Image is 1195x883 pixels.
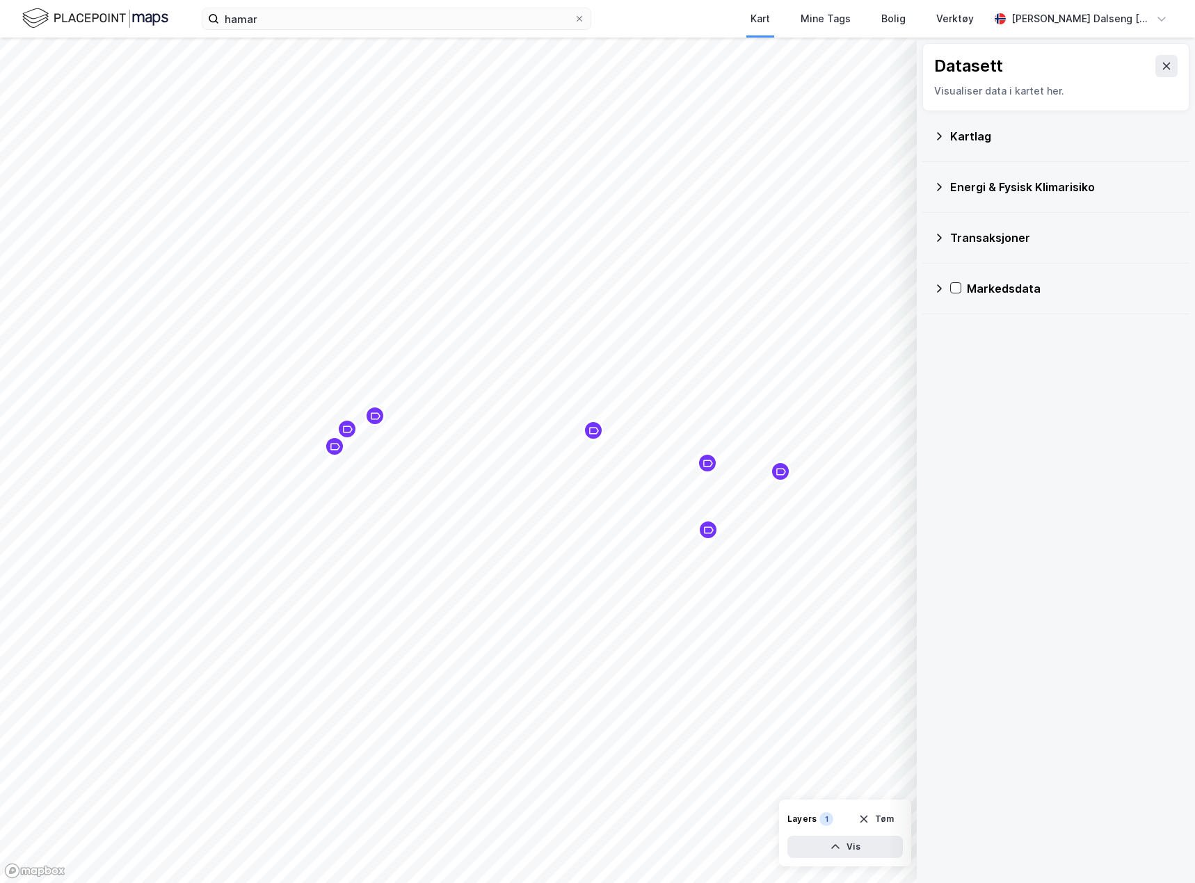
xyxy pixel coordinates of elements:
div: Map marker [770,461,791,482]
div: Verktøy [936,10,974,27]
div: Transaksjoner [950,229,1178,246]
img: logo.f888ab2527a4732fd821a326f86c7f29.svg [22,6,168,31]
div: Bolig [881,10,906,27]
div: Visualiser data i kartet her. [934,83,1178,99]
div: Map marker [583,420,604,441]
div: Datasett [934,55,1003,77]
div: Map marker [337,419,358,439]
div: Map marker [697,453,718,473]
div: 1 [819,812,833,826]
button: Vis [787,836,903,858]
div: Energi & Fysisk Klimarisiko [950,179,1178,195]
div: Mine Tags [801,10,851,27]
input: Søk på adresse, matrikkel, gårdeiere, leietakere eller personer [219,8,574,29]
div: [PERSON_NAME] Dalseng [PERSON_NAME] [1011,10,1150,27]
a: Mapbox homepage [4,863,65,879]
button: Tøm [849,808,903,830]
div: Map marker [324,436,345,457]
div: Kontrollprogram for chat [1125,816,1195,883]
iframe: Chat Widget [1125,816,1195,883]
div: Map marker [364,405,385,426]
div: Markedsdata [967,280,1178,297]
div: Layers [787,813,817,825]
div: Kartlag [950,128,1178,145]
div: Kart [751,10,770,27]
div: Map marker [698,519,719,540]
